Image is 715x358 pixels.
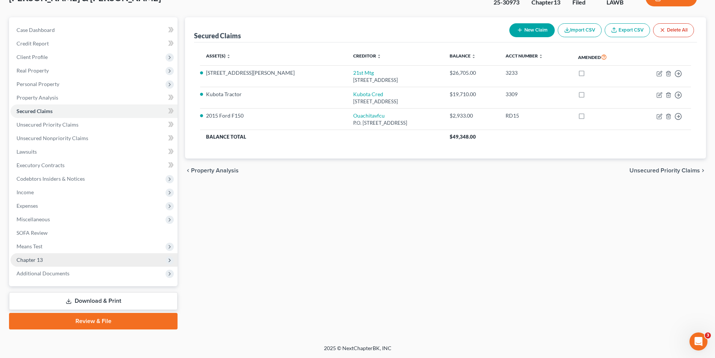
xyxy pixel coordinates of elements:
[17,108,53,114] span: Secured Claims
[11,159,178,172] a: Executory Contracts
[191,168,239,174] span: Property Analysis
[11,226,178,240] a: SOFA Review
[450,53,476,59] a: Balance unfold_more
[506,69,566,77] div: 3233
[206,112,341,119] li: 2015 Ford F150
[353,53,381,59] a: Creditor unfold_more
[629,168,700,174] span: Unsecured Priority Claims
[353,98,438,105] div: [STREET_ADDRESS]
[353,91,383,97] a: Kubota Cred
[17,135,88,141] span: Unsecured Nonpriority Claims
[353,69,374,76] a: 21st Mtg
[11,131,178,145] a: Unsecured Nonpriority Claims
[353,77,438,84] div: [STREET_ADDRESS]
[353,112,385,119] a: Ouachitavfcu
[144,344,572,358] div: 2025 © NextChapterBK, INC
[206,53,231,59] a: Asset(s) unfold_more
[558,23,602,37] button: Import CSV
[17,81,59,87] span: Personal Property
[700,168,706,174] i: chevron_right
[689,332,707,350] iframe: Intercom live chat
[353,119,438,127] div: P.O. [STREET_ADDRESS]
[11,91,178,104] a: Property Analysis
[206,91,341,98] li: Kubota Tractor
[705,332,711,338] span: 3
[200,130,444,144] th: Balance Total
[185,168,191,174] i: chevron_left
[17,257,43,263] span: Chapter 13
[17,121,78,128] span: Unsecured Priority Claims
[509,23,555,37] button: New Claim
[17,27,55,33] span: Case Dashboard
[450,134,476,140] span: $49,348.00
[17,54,48,60] span: Client Profile
[185,168,239,174] button: chevron_left Property Analysis
[17,40,49,47] span: Credit Report
[539,54,543,59] i: unfold_more
[226,54,231,59] i: unfold_more
[17,162,65,168] span: Executory Contracts
[17,148,37,155] span: Lawsuits
[450,91,494,98] div: $19,710.00
[11,118,178,131] a: Unsecured Priority Claims
[605,23,650,37] a: Export CSV
[450,69,494,77] div: $26,705.00
[11,23,178,37] a: Case Dashboard
[506,53,543,59] a: Acct Number unfold_more
[17,243,42,249] span: Means Test
[17,94,58,101] span: Property Analysis
[11,104,178,118] a: Secured Claims
[572,48,632,66] th: Amended
[17,216,50,222] span: Miscellaneous
[506,91,566,98] div: 3309
[17,175,85,182] span: Codebtors Insiders & Notices
[17,230,48,236] span: SOFA Review
[17,202,38,209] span: Expenses
[17,67,49,74] span: Real Property
[506,112,566,119] div: RD15
[17,189,34,195] span: Income
[450,112,494,119] div: $2,933.00
[377,54,381,59] i: unfold_more
[471,54,476,59] i: unfold_more
[653,23,694,37] button: Delete All
[11,37,178,50] a: Credit Report
[17,270,69,276] span: Additional Documents
[194,31,241,40] div: Secured Claims
[11,145,178,159] a: Lawsuits
[9,313,178,329] a: Review & File
[9,292,178,310] a: Download & Print
[206,69,341,77] li: [STREET_ADDRESS][PERSON_NAME]
[629,168,706,174] button: Unsecured Priority Claims chevron_right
